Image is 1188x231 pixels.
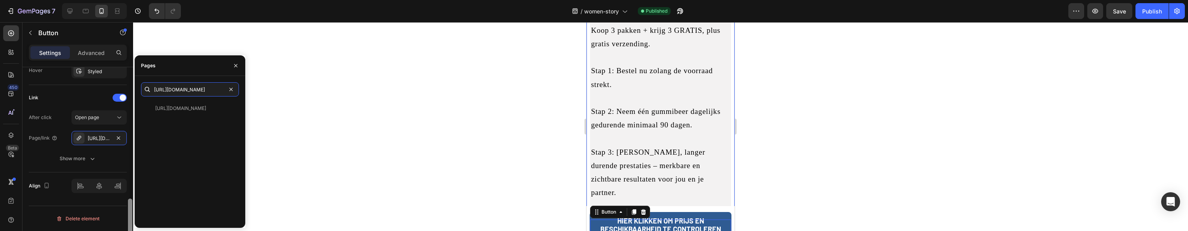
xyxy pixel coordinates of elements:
[1142,7,1162,15] div: Publish
[3,190,145,216] a: HIER KLIKKEN OM PRIJS EN BESCHIKBAARHEID TE CONTROLEREN
[1135,3,1169,19] button: Publish
[56,214,100,223] div: Delete element
[52,6,55,16] p: 7
[1106,3,1132,19] button: Save
[29,151,127,166] button: Show more
[39,49,61,57] p: Settings
[60,155,96,163] div: Show more
[75,114,99,120] span: Open page
[78,49,105,57] p: Advanced
[3,3,59,19] button: 7
[38,28,105,38] p: Button
[149,3,181,19] div: Undo/Redo
[71,110,127,125] button: Open page
[88,68,125,75] div: Styled
[141,62,156,69] div: Pages
[646,8,667,15] span: Published
[1113,8,1126,15] span: Save
[29,181,51,191] div: Align
[29,94,38,101] div: Link
[29,212,127,225] button: Delete element
[581,7,583,15] span: /
[586,22,735,231] iframe: Design area
[4,123,143,178] p: Stap 3: [PERSON_NAME], langer durende prestaties – merkbare en zichtbare resultaten voor jou en j...
[155,105,206,112] div: [URL][DOMAIN_NAME]
[13,195,135,212] p: HIER KLIKKEN OM PRIJS EN BESCHIKBAARHEID TE CONTROLEREN
[29,114,52,121] div: After click
[6,145,19,151] div: Beta
[4,42,143,69] p: Stap 1: Bestel nu zolang de voorraad strekt.
[141,82,239,97] input: Insert link or search
[88,135,111,142] div: [URL][DOMAIN_NAME]
[8,84,19,91] div: 450
[4,83,143,110] p: Stap 2: Neem één gummibeer dagelijks gedurende minimaal 90 dagen.
[29,67,43,74] div: Hover
[1161,192,1180,211] div: Open Intercom Messenger
[13,186,31,193] div: Button
[29,134,58,142] div: Page/link
[584,7,619,15] span: women-story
